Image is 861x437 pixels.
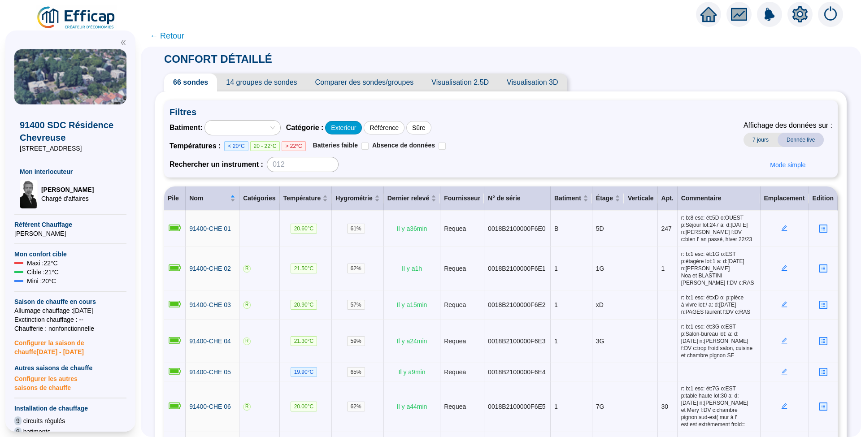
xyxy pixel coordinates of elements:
span: 1 [554,403,558,410]
span: edit [781,403,787,409]
span: Il y a 15 min [397,301,427,308]
span: 91400-CHE 06 [189,403,231,410]
span: Configurer la saison de chauffe [DATE] - [DATE] [14,333,126,356]
span: 0018B2100000F6E0 [488,225,545,232]
span: profile [819,402,828,411]
span: Pile [168,195,179,202]
span: Batiment [554,194,581,203]
span: Configurer les autres saisons de chauffe [14,372,126,392]
span: 1 [554,337,558,345]
span: Dernier relevé [387,194,429,203]
span: Filtres [170,106,832,118]
span: 3G [596,337,604,345]
th: Edition [809,186,838,211]
span: B [554,225,558,232]
th: Emplacement [761,186,809,211]
span: 5D [596,225,604,232]
span: 91400-CHE 01 [189,225,231,232]
span: Chargé d'affaires [41,194,94,203]
a: 91400-CHE 06 [189,402,231,411]
span: 14 groupes de sondes [217,74,306,91]
span: Saison de chauffe en cours [14,297,126,306]
span: 0018B2100000F6E1 [488,265,545,272]
a: 91400-CHE 05 [189,368,231,377]
span: 20 - 22°C [250,141,280,151]
span: 66 sondes [164,74,217,91]
span: 91400-CHE 05 [189,368,231,376]
span: 91400 SDC Résidence Chevreuse [20,119,121,144]
th: Nom [186,186,239,211]
a: 91400-CHE 04 [189,337,231,346]
span: 9 [14,416,22,425]
span: 0018B2100000F6E3 [488,337,545,345]
span: 1 [661,265,665,272]
span: Mini : 20 °C [27,277,56,286]
span: profile [819,264,828,273]
span: setting [792,6,808,22]
span: Batteries faible [313,142,358,149]
td: Requea [440,211,484,247]
span: 0018B2100000F6E4 [488,368,545,376]
span: Référent Chauffage [14,220,126,229]
th: Fournisseur [440,186,484,211]
span: R [243,301,251,309]
span: 7 jours [744,133,778,147]
th: Verticale [624,186,658,211]
img: alerts [818,2,843,27]
span: xD [596,301,604,308]
span: 19.90 °C [291,367,317,377]
div: Sûre [406,121,431,134]
span: Maxi : 22 °C [27,259,58,268]
span: Cible : 21 °C [27,268,59,277]
span: edit [781,265,787,271]
span: Batiment : [170,122,203,133]
span: Comparer des sondes/groupes [306,74,423,91]
span: Nom [189,194,228,203]
th: Étage [592,186,624,211]
span: Autres saisons de chauffe [14,363,126,372]
span: 61 % [347,224,365,234]
span: home [700,6,717,22]
div: Exterieur [325,121,362,134]
img: Chargé d'affaires [20,180,38,208]
span: double-left [120,39,126,46]
span: Étage [596,194,613,203]
span: [PERSON_NAME] [14,229,126,238]
span: profile [819,300,828,309]
td: Requea [440,381,484,432]
span: Exctinction chauffage : -- [14,315,126,324]
span: Mon confort cible [14,250,126,259]
span: ← Retour [150,30,184,42]
th: Température [280,186,332,211]
span: R [243,337,251,345]
span: 1G [596,265,604,272]
img: alerts [757,2,782,27]
span: batiments [23,427,51,436]
th: N° de série [484,186,551,211]
span: 91400-CHE 03 [189,301,231,308]
span: Hygrométrie [335,194,372,203]
span: Mode simple [770,160,805,170]
input: 012 [267,157,339,172]
span: fund [731,6,747,22]
span: Chaufferie : non fonctionnelle [14,324,126,333]
span: 21.50 °C [291,264,317,273]
span: edit [781,368,787,375]
span: R [243,403,251,411]
span: 0018B2100000F6E5 [488,403,545,410]
th: Commentaire [678,186,761,211]
span: r: b:1 esc: ét:7G o:EST p:table haute lot:30 a: d:[DATE] n:[PERSON_NAME] et Mery f:DV c:chambre p... [681,385,757,428]
div: Référence [364,121,404,134]
a: 91400-CHE 03 [189,300,231,310]
td: Requea [440,247,484,290]
span: r: b:1 esc: ét:1G o:EST p:étagère lot:1 a: d:[DATE] n:[PERSON_NAME] Noa et BLASTINI [PERSON_NAME]... [681,251,757,286]
span: 65 % [347,367,365,377]
span: r: b:1 esc: ét:xD o: p:pièce à vivre lot:/ a: d:[DATE] n:PAGES laurent f:DV c:RAS [681,294,757,316]
span: 91400-CHE 04 [189,337,231,345]
span: Visualisation 3D [498,74,567,91]
span: 21.30 °C [291,336,317,346]
span: 0018B2100000F6E2 [488,301,545,308]
span: Il y a 36 min [397,225,427,232]
span: 7G [596,403,604,410]
td: Requea [440,320,484,363]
